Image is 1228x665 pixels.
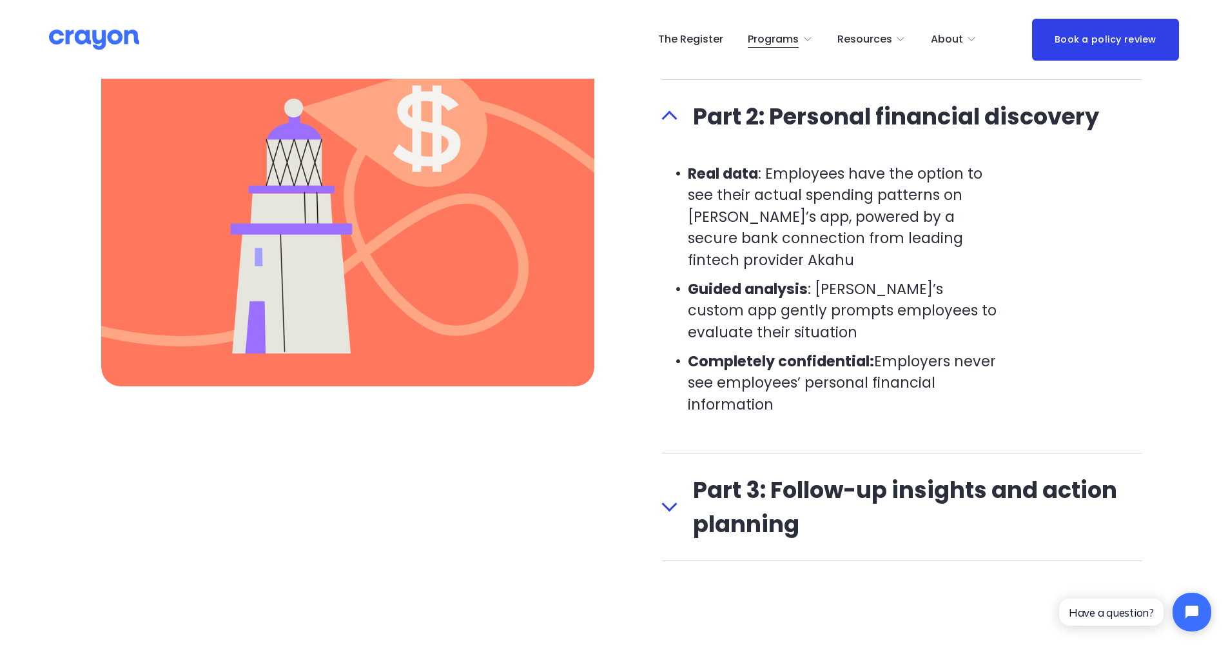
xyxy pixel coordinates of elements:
button: Part 3: Follow-up insights and action planning [662,453,1143,561]
strong: Guided analysis [688,279,808,299]
span: About [931,30,963,49]
a: The Register [658,29,723,50]
strong: Completely confidential: [688,351,874,372]
button: Part 2: Personal financial discovery [662,80,1143,153]
p: : [PERSON_NAME]’s custom app gently prompts employees to evaluate their situation [688,279,999,344]
a: Book a policy review [1032,19,1179,61]
p: Employers never see employees’ personal financial information [688,351,999,416]
span: Part 2: Personal financial discovery [677,99,1143,134]
a: folder dropdown [931,29,977,50]
iframe: Tidio Chat [1048,582,1222,642]
strong: Real data [688,163,758,184]
span: Resources [837,30,892,49]
p: : Employees have the option to see their actual spending patterns on [PERSON_NAME]’s app, powered... [688,163,999,272]
a: folder dropdown [837,29,906,50]
a: folder dropdown [748,29,813,50]
span: Programs [748,30,799,49]
span: Part 3: Follow-up insights and action planning [677,473,1143,541]
img: Crayon [49,28,139,51]
div: Part 2: Personal financial discovery [662,153,1143,453]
